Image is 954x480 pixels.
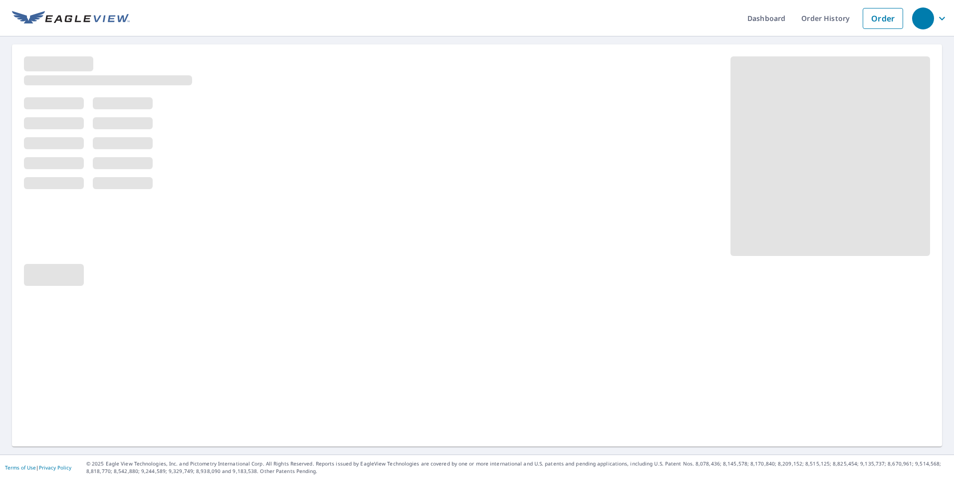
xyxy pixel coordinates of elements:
a: Order [863,8,903,29]
a: Terms of Use [5,464,36,471]
p: | [5,465,71,471]
p: © 2025 Eagle View Technologies, Inc. and Pictometry International Corp. All Rights Reserved. Repo... [86,460,949,475]
img: EV Logo [12,11,130,26]
a: Privacy Policy [39,464,71,471]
